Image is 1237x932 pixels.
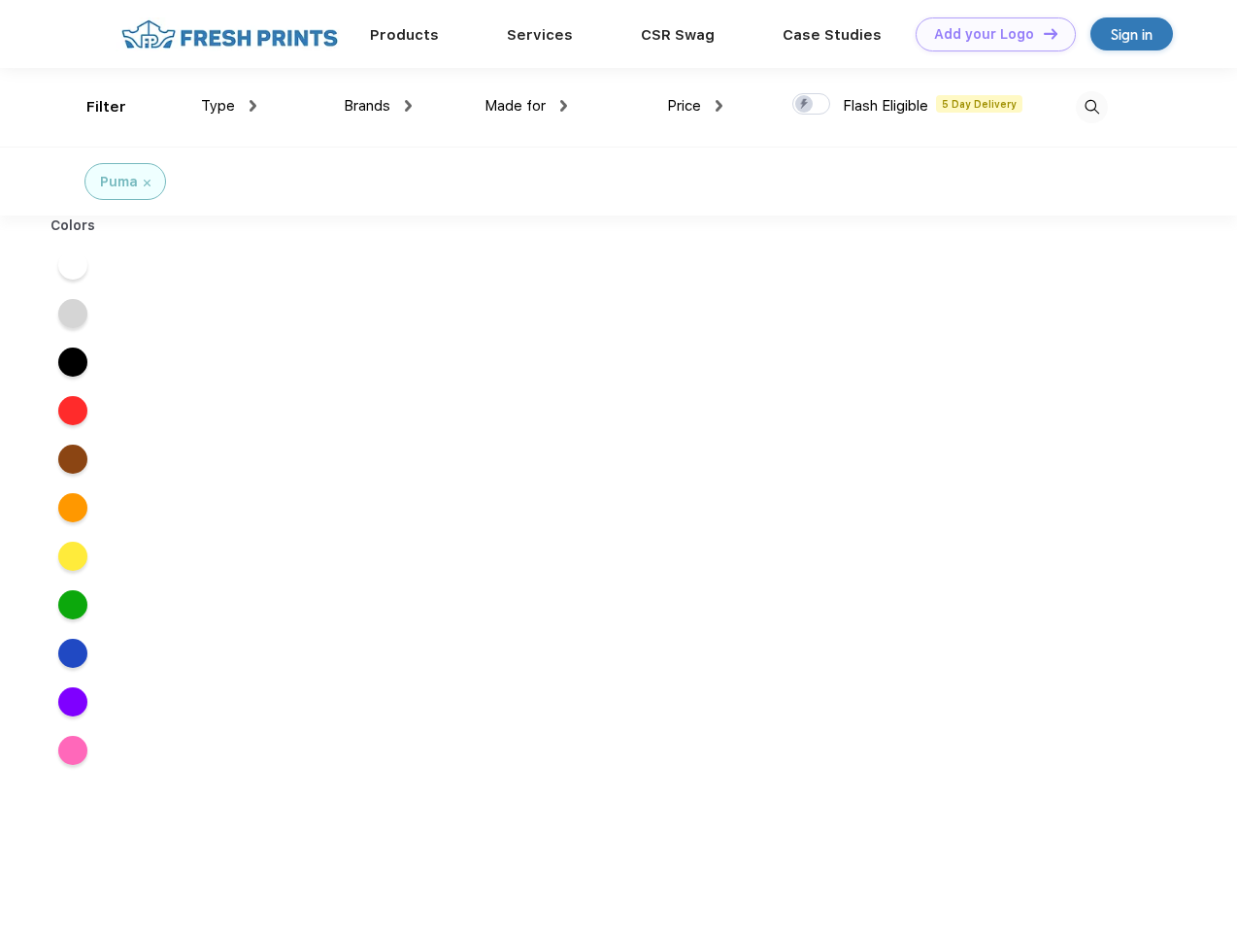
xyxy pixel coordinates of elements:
[201,97,235,115] span: Type
[344,97,390,115] span: Brands
[405,100,412,112] img: dropdown.png
[716,100,722,112] img: dropdown.png
[1111,23,1153,46] div: Sign in
[250,100,256,112] img: dropdown.png
[116,17,344,51] img: fo%20logo%202.webp
[560,100,567,112] img: dropdown.png
[1076,91,1108,123] img: desktop_search.svg
[86,96,126,118] div: Filter
[507,26,573,44] a: Services
[843,97,928,115] span: Flash Eligible
[485,97,546,115] span: Made for
[1044,28,1057,39] img: DT
[36,216,111,236] div: Colors
[370,26,439,44] a: Products
[1090,17,1173,50] a: Sign in
[641,26,715,44] a: CSR Swag
[667,97,701,115] span: Price
[936,95,1022,113] span: 5 Day Delivery
[934,26,1034,43] div: Add your Logo
[100,172,138,192] div: Puma
[144,180,150,186] img: filter_cancel.svg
